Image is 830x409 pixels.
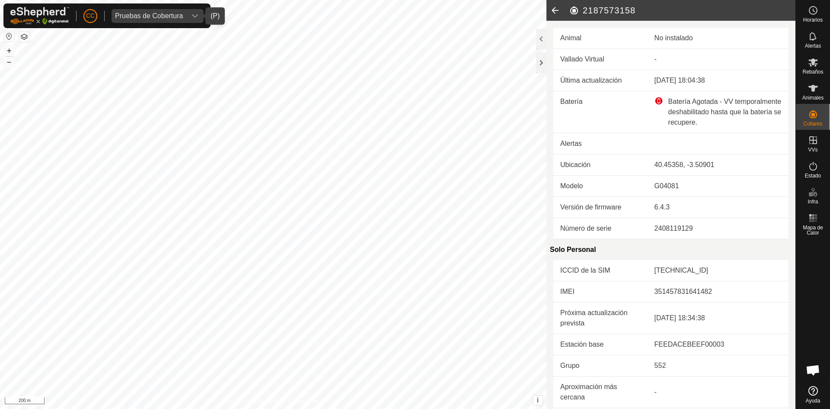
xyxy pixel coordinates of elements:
[800,357,826,383] div: Chat abierto
[803,121,822,126] span: Collares
[537,396,539,404] span: i
[803,17,823,23] span: Horarios
[648,303,788,334] td: [DATE] 18:34:38
[4,57,14,67] button: –
[648,260,788,281] td: [TECHNICAL_ID]
[553,281,648,303] td: IMEI
[553,334,648,355] td: Estación base
[648,355,788,377] td: 552
[802,95,824,100] span: Animales
[798,225,828,235] span: Mapa de Calor
[553,91,648,133] td: Batería
[802,69,823,74] span: Rebaños
[553,377,648,408] td: Aproximación más cercana
[553,355,648,377] td: Grupo
[533,396,543,405] button: i
[112,9,186,23] span: Pruebas de Cobertura
[553,176,648,197] td: Modelo
[289,398,318,406] a: Contáctenos
[4,45,14,56] button: +
[553,218,648,239] td: Número de serie
[553,260,648,281] td: ICCID de la SIM
[553,155,648,176] td: Ubicación
[553,49,648,70] td: Vallado Virtual
[10,7,69,25] img: Logo Gallagher
[654,181,782,191] div: G04081
[805,43,821,48] span: Alertas
[654,55,657,63] app-display-virtual-paddock-transition: -
[569,5,795,16] h2: 2187573158
[808,199,818,204] span: Infra
[806,398,820,403] span: Ayuda
[186,9,204,23] div: dropdown trigger
[553,303,648,334] td: Próxima actualización prevista
[648,334,788,355] td: FEEDACEBEEF00003
[654,33,782,43] div: No instalado
[553,197,648,218] td: Versión de firmware
[654,202,782,213] div: 6.4.3
[19,32,29,42] button: Capas del Mapa
[654,160,782,170] div: 40.45358, -3.50901
[654,97,782,128] div: Batería Agotada - VV temporalmente deshabilitado hasta que la batería se recupere.
[550,239,788,260] div: Solo Personal
[115,13,183,19] div: Pruebas de Cobertura
[553,28,648,49] td: Animal
[796,383,830,407] a: Ayuda
[4,31,14,42] button: Restablecer Mapa
[553,70,648,91] td: Última actualización
[808,147,817,152] span: VVs
[648,377,788,408] td: -
[648,281,788,303] td: 351457831641482
[86,11,95,20] span: CC
[654,75,782,86] div: [DATE] 18:04:38
[654,223,782,234] div: 2408119129
[229,398,278,406] a: Política de Privacidad
[553,133,648,155] td: Alertas
[805,173,821,178] span: Estado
